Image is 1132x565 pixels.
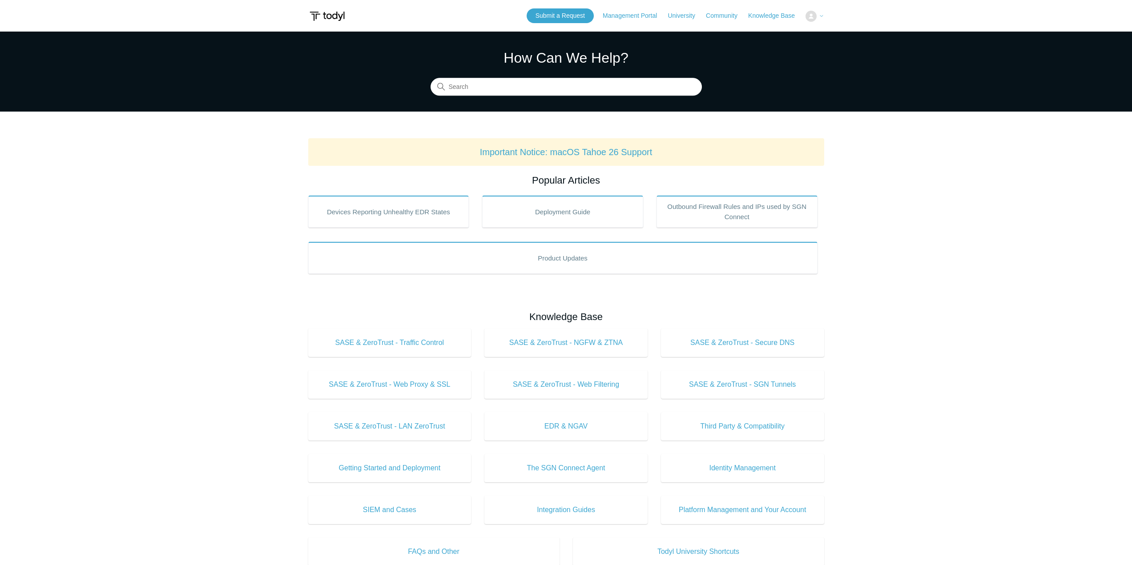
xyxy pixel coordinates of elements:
[661,412,824,441] a: Third Party & Compatibility
[308,454,471,482] a: Getting Started and Deployment
[322,421,458,432] span: SASE & ZeroTrust - LAN ZeroTrust
[322,546,546,557] span: FAQs and Other
[586,546,811,557] span: Todyl University Shortcuts
[498,463,634,473] span: The SGN Connect Agent
[674,505,811,515] span: Platform Management and Your Account
[322,505,458,515] span: SIEM and Cases
[661,329,824,357] a: SASE & ZeroTrust - Secure DNS
[322,379,458,390] span: SASE & ZeroTrust - Web Proxy & SSL
[484,370,648,399] a: SASE & ZeroTrust - Web Filtering
[674,337,811,348] span: SASE & ZeroTrust - Secure DNS
[308,370,471,399] a: SASE & ZeroTrust - Web Proxy & SSL
[322,463,458,473] span: Getting Started and Deployment
[308,242,818,274] a: Product Updates
[498,505,634,515] span: Integration Guides
[308,8,346,24] img: Todyl Support Center Help Center home page
[674,421,811,432] span: Third Party & Compatibility
[431,47,702,68] h1: How Can We Help?
[706,11,746,20] a: Community
[308,309,824,324] h2: Knowledge Base
[431,78,702,96] input: Search
[308,412,471,441] a: SASE & ZeroTrust - LAN ZeroTrust
[674,379,811,390] span: SASE & ZeroTrust - SGN Tunnels
[498,379,634,390] span: SASE & ZeroTrust - Web Filtering
[527,8,594,23] a: Submit a Request
[668,11,704,20] a: University
[498,421,634,432] span: EDR & NGAV
[657,196,818,228] a: Outbound Firewall Rules and IPs used by SGN Connect
[480,147,653,157] a: Important Notice: macOS Tahoe 26 Support
[748,11,804,20] a: Knowledge Base
[484,329,648,357] a: SASE & ZeroTrust - NGFW & ZTNA
[308,329,471,357] a: SASE & ZeroTrust - Traffic Control
[484,412,648,441] a: EDR & NGAV
[308,173,824,188] h2: Popular Articles
[674,463,811,473] span: Identity Management
[308,196,469,228] a: Devices Reporting Unhealthy EDR States
[308,496,471,524] a: SIEM and Cases
[661,454,824,482] a: Identity Management
[661,496,824,524] a: Platform Management and Your Account
[661,370,824,399] a: SASE & ZeroTrust - SGN Tunnels
[484,454,648,482] a: The SGN Connect Agent
[484,496,648,524] a: Integration Guides
[482,196,643,228] a: Deployment Guide
[322,337,458,348] span: SASE & ZeroTrust - Traffic Control
[603,11,666,20] a: Management Portal
[498,337,634,348] span: SASE & ZeroTrust - NGFW & ZTNA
